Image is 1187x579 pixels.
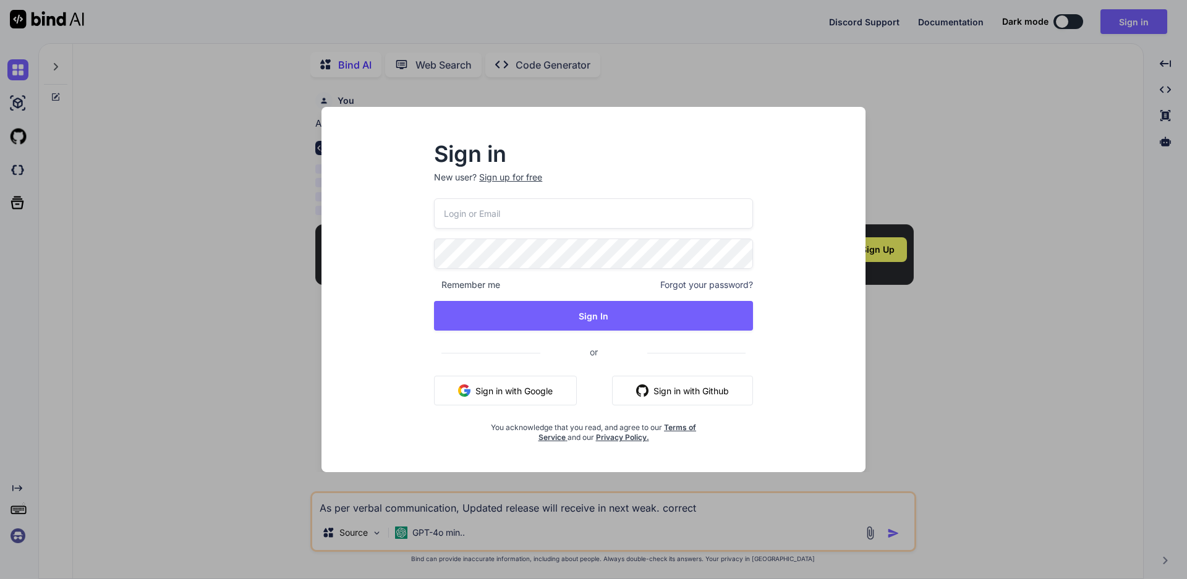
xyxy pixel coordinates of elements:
div: Sign up for free [479,171,542,184]
h2: Sign in [434,144,753,164]
img: github [636,384,649,397]
span: Forgot your password? [660,279,753,291]
input: Login or Email [434,198,753,229]
button: Sign in with Github [612,376,753,405]
img: google [458,384,470,397]
button: Sign in with Google [434,376,577,405]
a: Terms of Service [538,423,697,442]
a: Privacy Policy. [596,433,649,442]
span: or [540,337,647,367]
span: Remember me [434,279,500,291]
button: Sign In [434,301,753,331]
div: You acknowledge that you read, and agree to our and our [487,415,700,442]
p: New user? [434,171,753,198]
